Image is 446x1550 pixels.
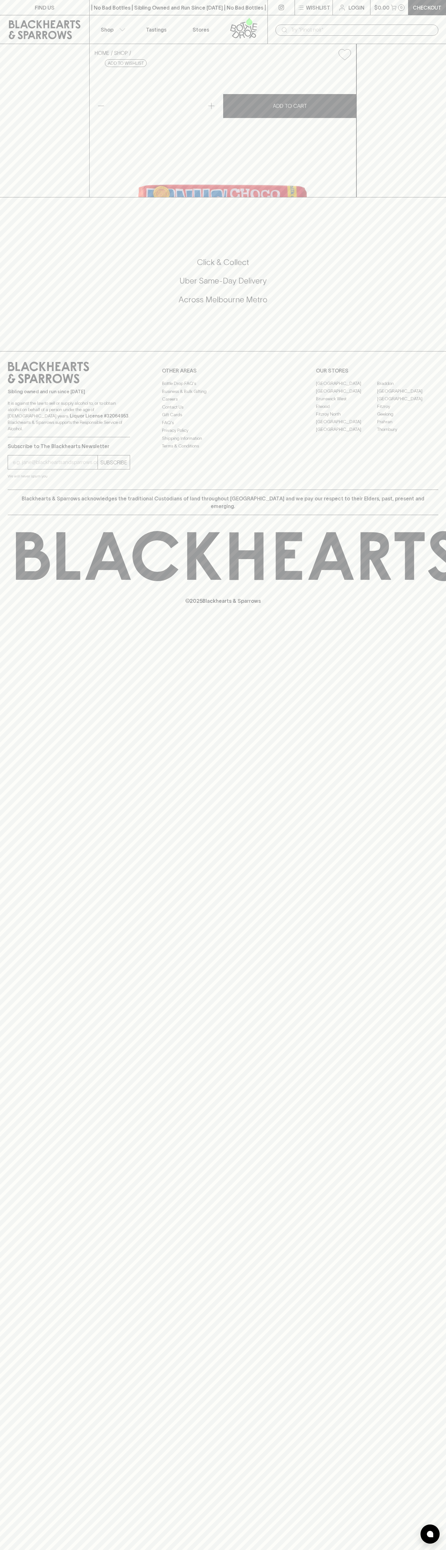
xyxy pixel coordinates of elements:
[427,1531,433,1537] img: bubble-icon
[377,395,438,402] a: [GEOGRAPHIC_DATA]
[162,419,284,426] a: FAQ's
[377,425,438,433] a: Thornbury
[316,402,377,410] a: Elwood
[8,232,438,338] div: Call to action block
[146,26,166,33] p: Tastings
[377,418,438,425] a: Prahran
[316,395,377,402] a: Brunswick West
[316,410,377,418] a: Fitzroy North
[114,50,128,56] a: SHOP
[8,276,438,286] h5: Uber Same-Day Delivery
[100,459,127,466] p: SUBSCRIBE
[162,367,284,374] p: OTHER AREAS
[162,380,284,387] a: Bottle Drop FAQ's
[13,457,98,468] input: e.g. jane@blackheartsandsparrows.com.au
[162,427,284,434] a: Privacy Policy
[101,26,113,33] p: Shop
[8,400,130,432] p: It is against the law to sell or supply alcohol to, or to obtain alcohol on behalf of a person un...
[162,387,284,395] a: Business & Bulk Gifting
[95,50,109,56] a: HOME
[134,15,179,44] a: Tastings
[316,387,377,395] a: [GEOGRAPHIC_DATA]
[8,388,130,395] p: Sibling owned and run since [DATE]
[162,411,284,419] a: Gift Cards
[336,47,354,63] button: Add to wishlist
[12,495,434,510] p: Blackhearts & Sparrows acknowledges the traditional Custodians of land throughout [GEOGRAPHIC_DAT...
[377,380,438,387] a: Braddon
[377,402,438,410] a: Fitzroy
[400,6,403,9] p: 0
[162,434,284,442] a: Shipping Information
[291,25,433,35] input: Try "Pinot noir"
[8,257,438,268] h5: Click & Collect
[223,94,356,118] button: ADD TO CART
[162,395,284,403] a: Careers
[179,15,223,44] a: Stores
[306,4,330,11] p: Wishlist
[8,294,438,305] h5: Across Melbourne Metro
[316,418,377,425] a: [GEOGRAPHIC_DATA]
[273,102,307,110] p: ADD TO CART
[413,4,442,11] p: Checkout
[377,410,438,418] a: Geelong
[35,4,55,11] p: FIND US
[377,387,438,395] a: [GEOGRAPHIC_DATA]
[193,26,209,33] p: Stores
[374,4,390,11] p: $0.00
[8,442,130,450] p: Subscribe to The Blackhearts Newsletter
[105,59,147,67] button: Add to wishlist
[316,425,377,433] a: [GEOGRAPHIC_DATA]
[8,473,130,479] p: We will never spam you
[348,4,364,11] p: Login
[316,380,377,387] a: [GEOGRAPHIC_DATA]
[70,413,128,418] strong: Liquor License #32064953
[162,403,284,411] a: Contact Us
[316,367,438,374] p: OUR STORES
[90,65,356,197] img: 31807.png
[90,15,134,44] button: Shop
[98,455,130,469] button: SUBSCRIBE
[162,442,284,450] a: Terms & Conditions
